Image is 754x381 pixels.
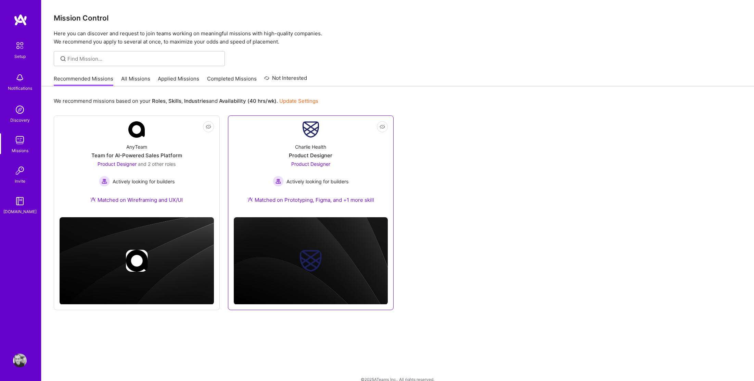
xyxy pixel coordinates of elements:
[126,250,148,272] img: Company logo
[90,197,96,202] img: Ateam Purple Icon
[3,208,37,215] div: [DOMAIN_NAME]
[126,143,147,150] div: AnyTeam
[264,74,307,86] a: Not Interested
[11,354,28,367] a: User Avatar
[303,121,319,138] img: Company Logo
[99,176,110,187] img: Actively looking for builders
[14,14,27,26] img: logo
[219,98,277,104] b: Availability (40 hrs/wk)
[380,124,385,130] i: icon EyeClosed
[168,98,181,104] b: Skills
[54,29,742,46] p: Here you can discover and request to join teams working on meaningful missions with high-quality ...
[273,176,284,187] img: Actively looking for builders
[13,194,27,208] img: guide book
[121,75,150,86] a: All Missions
[138,161,176,167] span: and 2 other roles
[60,121,214,212] a: Company LogoAnyTeamTeam for AI-Powered Sales PlatformProduct Designer and 2 other rolesActively l...
[279,98,318,104] a: Update Settings
[234,121,388,212] a: Company LogoCharlie HealthProduct DesignerProduct Designer Actively looking for buildersActively ...
[291,161,330,167] span: Product Designer
[247,197,253,202] img: Ateam Purple Icon
[207,75,257,86] a: Completed Missions
[90,196,183,204] div: Matched on Wireframing and UX/UI
[289,152,332,159] div: Product Designer
[13,38,27,53] img: setup
[13,71,27,85] img: bell
[184,98,209,104] b: Industries
[206,124,211,130] i: icon EyeClosed
[14,53,26,60] div: Setup
[54,97,318,105] p: We recommend missions based on your , , and .
[8,85,32,92] div: Notifications
[300,250,322,272] img: Company logo
[13,133,27,147] img: teamwork
[12,147,28,154] div: Missions
[67,55,220,62] input: Find Mission...
[98,161,137,167] span: Product Designer
[59,55,67,63] i: icon SearchGrey
[13,354,27,367] img: User Avatar
[54,75,113,86] a: Recommended Missions
[10,116,30,124] div: Discovery
[128,121,145,138] img: Company Logo
[91,152,182,159] div: Team for AI-Powered Sales Platform
[60,217,214,305] img: cover
[15,177,25,185] div: Invite
[247,196,374,204] div: Matched on Prototyping, Figma, and +1 more skill
[295,143,326,150] div: Charlie Health
[158,75,199,86] a: Applied Missions
[13,103,27,116] img: discovery
[152,98,166,104] b: Roles
[286,178,348,185] span: Actively looking for builders
[113,178,175,185] span: Actively looking for builders
[234,217,388,305] img: cover
[54,14,742,22] h3: Mission Control
[13,164,27,177] img: Invite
